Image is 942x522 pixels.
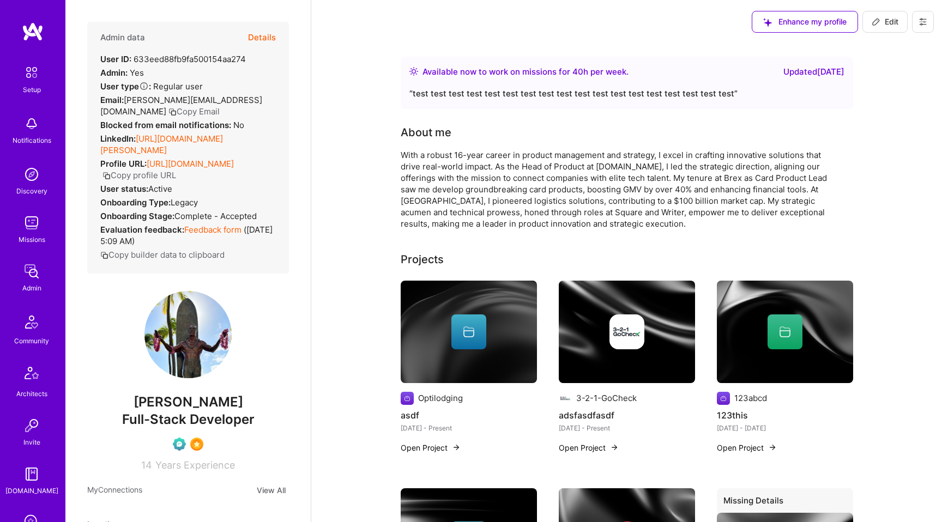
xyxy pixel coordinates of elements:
[20,61,43,84] img: setup
[752,11,858,33] button: Enhance my profile
[248,22,276,53] button: Details
[173,438,186,451] img: Evaluation Call Pending
[717,392,730,405] img: Company logo
[21,113,43,135] img: bell
[19,309,45,335] img: Community
[401,408,537,422] h4: asdf
[100,81,151,92] strong: User type :
[100,68,128,78] strong: Admin:
[100,197,171,208] strong: Onboarding Type:
[872,16,898,27] span: Edit
[100,159,147,169] strong: Profile URL:
[100,120,233,130] strong: Blocked from email notifications:
[13,135,51,146] div: Notifications
[21,163,43,185] img: discovery
[5,485,58,496] div: [DOMAIN_NAME]
[763,16,847,27] span: Enhance my profile
[184,224,241,235] a: Feedback form
[100,53,246,65] div: 633eed88fb9fa500154aa274
[409,67,418,76] img: Availability
[559,281,695,383] img: cover
[610,443,619,452] img: arrow-right
[87,484,142,496] span: My Connections
[401,422,537,434] div: [DATE] - Present
[717,442,777,453] button: Open Project
[100,119,244,131] div: No
[763,18,772,27] i: icon SuggestedTeams
[100,249,225,260] button: Copy builder data to clipboard
[139,81,149,91] i: Help
[100,184,148,194] strong: User status:
[100,224,184,235] strong: Evaluation feedback:
[22,282,41,294] div: Admin
[401,149,837,229] div: With a robust 16-year career in product management and strategy, I excel in crafting innovative s...
[401,392,414,405] img: Company logo
[141,459,152,471] span: 14
[14,335,49,347] div: Community
[102,172,111,180] i: icon Copy
[401,124,451,141] div: About me
[609,314,644,349] img: Company logo
[100,224,276,247] div: ( [DATE] 5:09 AM )
[16,388,47,399] div: Architects
[717,422,853,434] div: [DATE] - [DATE]
[559,392,572,405] img: Company logo
[401,251,444,268] div: Projects
[19,362,45,388] img: Architects
[171,197,198,208] span: legacy
[768,443,777,452] img: arrow-right
[559,422,695,434] div: [DATE] - Present
[122,411,255,427] span: Full-Stack Developer
[100,95,262,117] span: [PERSON_NAME][EMAIL_ADDRESS][DOMAIN_NAME]
[16,185,47,197] div: Discovery
[717,408,853,422] h4: 123this
[155,459,235,471] span: Years Experience
[19,234,45,245] div: Missions
[576,392,637,404] div: 3-2-1-GoCheck
[783,65,844,78] div: Updated [DATE]
[168,108,177,116] i: icon Copy
[572,66,583,77] span: 40
[401,442,461,453] button: Open Project
[100,251,108,259] i: icon Copy
[21,463,43,485] img: guide book
[144,291,232,378] img: User Avatar
[409,87,844,100] div: “ test test test test test test test test test test test test test test test test test test ”
[559,442,619,453] button: Open Project
[22,22,44,41] img: logo
[21,212,43,234] img: teamwork
[401,281,537,383] img: cover
[87,394,289,410] span: [PERSON_NAME]
[100,95,124,105] strong: Email:
[100,133,223,155] a: [URL][DOMAIN_NAME][PERSON_NAME]
[452,443,461,452] img: arrow-right
[100,81,203,92] div: Regular user
[174,211,257,221] span: Complete - Accepted
[100,211,174,221] strong: Onboarding Stage:
[147,159,234,169] a: [URL][DOMAIN_NAME]
[148,184,172,194] span: Active
[100,54,131,64] strong: User ID:
[862,11,908,33] button: Edit
[100,67,144,78] div: Yes
[559,408,695,422] h4: adsfasdfasdf
[23,84,41,95] div: Setup
[100,33,145,43] h4: Admin data
[253,484,289,496] button: View All
[100,133,136,144] strong: LinkedIn:
[23,436,40,448] div: Invite
[418,392,463,404] div: Optilodging
[168,106,220,117] button: Copy Email
[717,488,853,517] div: Missing Details
[734,392,767,404] div: 123abcd
[21,415,43,436] img: Invite
[102,169,176,181] button: Copy profile URL
[717,281,853,383] img: cover
[21,260,43,282] img: admin teamwork
[190,438,203,451] img: SelectionTeam
[422,65,629,78] div: Available now to work on missions for h per week .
